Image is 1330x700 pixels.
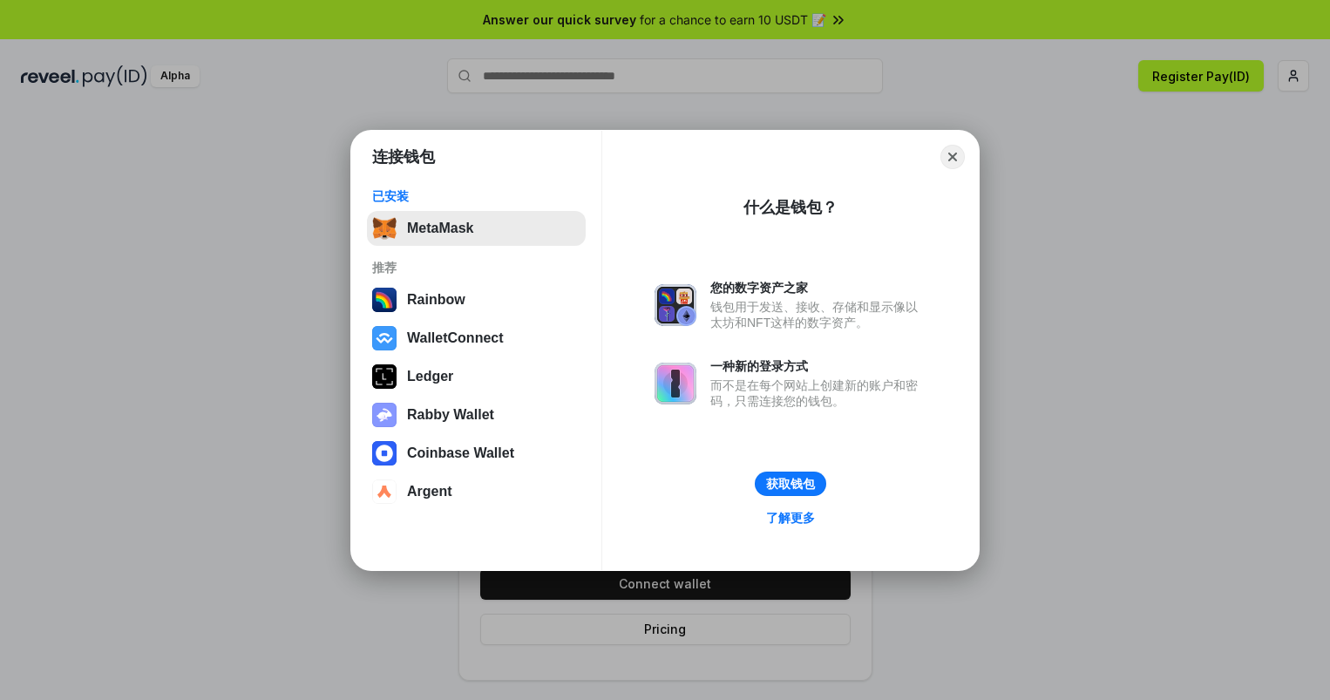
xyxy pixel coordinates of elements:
button: Coinbase Wallet [367,436,586,471]
div: 什么是钱包？ [743,197,838,218]
img: svg+xml,%3Csvg%20width%3D%22120%22%20height%3D%22120%22%20viewBox%3D%220%200%20120%20120%22%20fil... [372,288,397,312]
a: 了解更多 [756,506,825,529]
div: Ledger [407,369,453,384]
div: 一种新的登录方式 [710,358,926,374]
img: svg+xml,%3Csvg%20width%3D%2228%22%20height%3D%2228%22%20viewBox%3D%220%200%2028%2028%22%20fill%3D... [372,326,397,350]
div: Coinbase Wallet [407,445,514,461]
div: MetaMask [407,221,473,236]
div: 了解更多 [766,510,815,526]
button: Rabby Wallet [367,398,586,432]
div: 您的数字资产之家 [710,280,926,296]
div: 已安装 [372,188,580,204]
img: svg+xml,%3Csvg%20xmlns%3D%22http%3A%2F%2Fwww.w3.org%2F2000%2Fsvg%22%20width%3D%2228%22%20height%3... [372,364,397,389]
div: 而不是在每个网站上创建新的账户和密码，只需连接您的钱包。 [710,377,926,409]
img: svg+xml,%3Csvg%20xmlns%3D%22http%3A%2F%2Fwww.w3.org%2F2000%2Fsvg%22%20fill%3D%22none%22%20viewBox... [372,403,397,427]
img: svg+xml,%3Csvg%20fill%3D%22none%22%20height%3D%2233%22%20viewBox%3D%220%200%2035%2033%22%20width%... [372,216,397,241]
img: svg+xml,%3Csvg%20width%3D%2228%22%20height%3D%2228%22%20viewBox%3D%220%200%2028%2028%22%20fill%3D... [372,479,397,504]
button: Close [940,145,965,169]
button: Rainbow [367,282,586,317]
img: svg+xml,%3Csvg%20width%3D%2228%22%20height%3D%2228%22%20viewBox%3D%220%200%2028%2028%22%20fill%3D... [372,441,397,466]
button: MetaMask [367,211,586,246]
div: Argent [407,484,452,500]
button: WalletConnect [367,321,586,356]
div: Rabby Wallet [407,407,494,423]
div: 获取钱包 [766,476,815,492]
img: svg+xml,%3Csvg%20xmlns%3D%22http%3A%2F%2Fwww.w3.org%2F2000%2Fsvg%22%20fill%3D%22none%22%20viewBox... [655,363,696,404]
button: Ledger [367,359,586,394]
div: 钱包用于发送、接收、存储和显示像以太坊和NFT这样的数字资产。 [710,299,926,330]
h1: 连接钱包 [372,146,435,167]
div: 推荐 [372,260,580,275]
img: svg+xml,%3Csvg%20xmlns%3D%22http%3A%2F%2Fwww.w3.org%2F2000%2Fsvg%22%20fill%3D%22none%22%20viewBox... [655,284,696,326]
div: WalletConnect [407,330,504,346]
div: Rainbow [407,292,465,308]
button: Argent [367,474,586,509]
button: 获取钱包 [755,472,826,496]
